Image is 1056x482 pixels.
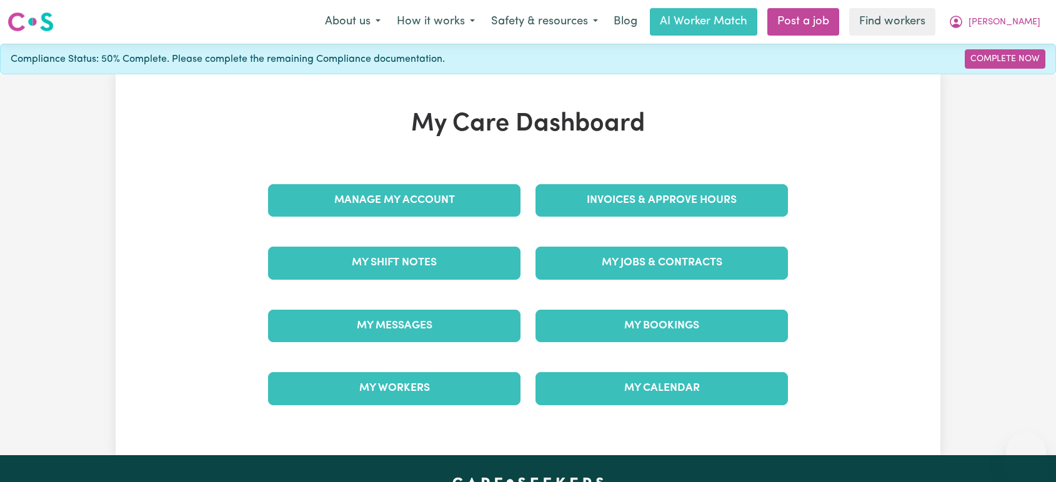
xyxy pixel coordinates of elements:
[650,8,757,36] a: AI Worker Match
[11,52,445,67] span: Compliance Status: 50% Complete. Please complete the remaining Compliance documentation.
[317,9,389,35] button: About us
[261,109,795,139] h1: My Care Dashboard
[268,184,521,217] a: Manage My Account
[969,16,1040,29] span: [PERSON_NAME]
[535,310,788,342] a: My Bookings
[535,184,788,217] a: Invoices & Approve Hours
[268,372,521,405] a: My Workers
[965,49,1045,69] a: Complete Now
[606,8,645,36] a: Blog
[535,247,788,279] a: My Jobs & Contracts
[849,8,935,36] a: Find workers
[7,7,54,36] a: Careseekers logo
[535,372,788,405] a: My Calendar
[389,9,483,35] button: How it works
[483,9,606,35] button: Safety & resources
[940,9,1049,35] button: My Account
[767,8,839,36] a: Post a job
[268,310,521,342] a: My Messages
[7,11,54,33] img: Careseekers logo
[268,247,521,279] a: My Shift Notes
[1006,432,1046,472] iframe: Button to launch messaging window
